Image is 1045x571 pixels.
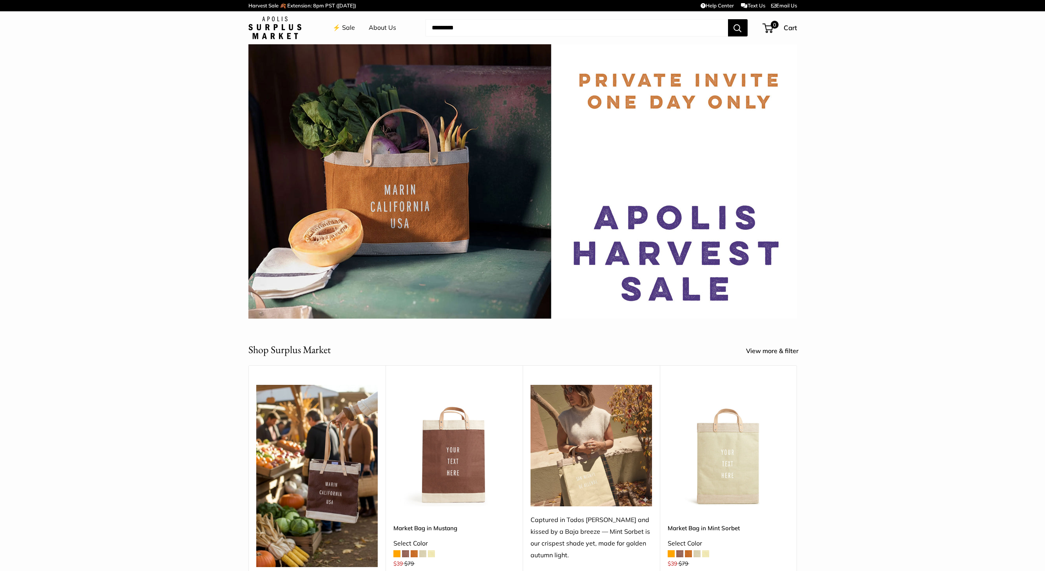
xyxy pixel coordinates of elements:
a: ⚡️ Sale [333,22,355,34]
a: Market Bag in Mint Sorbet [668,524,789,533]
img: Market Bag in Mint Sorbet [668,385,789,506]
a: Email Us [771,2,797,9]
a: Text Us [741,2,765,9]
span: 0 [770,21,778,29]
span: $79 [679,560,688,567]
span: $39 [393,560,403,567]
span: $79 [404,560,414,567]
a: Market Bag in Mint SorbetMarket Bag in Mint Sorbet [668,385,789,506]
div: Select Color [668,538,789,549]
div: Select Color [393,538,515,549]
a: Market Bag in MustangMarket Bag in Mustang [393,385,515,506]
span: $39 [668,560,677,567]
div: Captured in Todos [PERSON_NAME] and kissed by a Baja breeze — Mint Sorbet is our crispest shade y... [531,514,652,561]
button: Search [728,19,748,36]
img: Captured in Todos Santos and kissed by a Baja breeze — Mint Sorbet is our crispest shade yet, mad... [531,385,652,506]
img: Market Bag in Mustang [393,385,515,506]
a: About Us [369,22,396,34]
img: Mustang is a rich chocolate mousse brown — an earthy, grounding hue made for crisp air and slow a... [256,385,378,567]
a: 0 Cart [763,22,797,34]
span: Cart [784,24,797,32]
a: View more & filter [746,345,807,357]
input: Search... [426,19,728,36]
img: Apolis: Surplus Market [248,16,301,39]
a: Help Center [701,2,734,9]
a: Market Bag in Mustang [393,524,515,533]
h2: Shop Surplus Market [248,342,331,357]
